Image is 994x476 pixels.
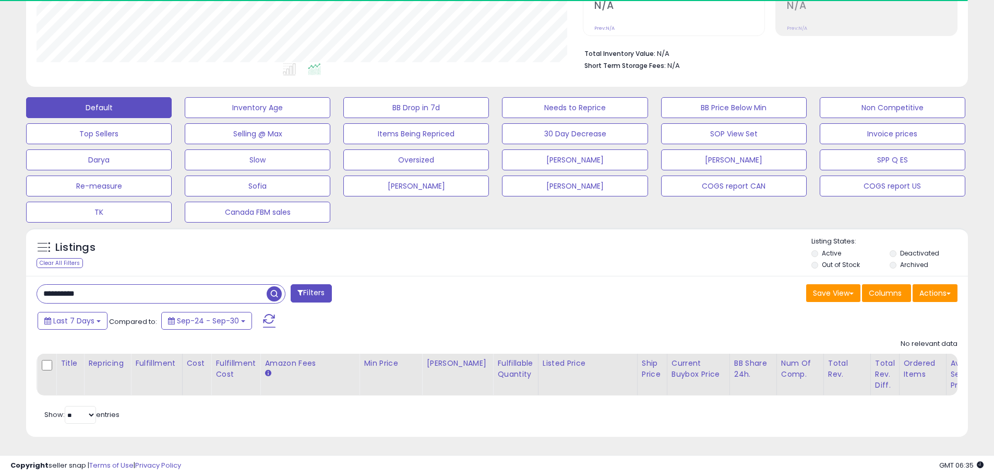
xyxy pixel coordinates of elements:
[26,149,172,170] button: Darya
[781,358,819,380] div: Num of Comp.
[661,176,807,196] button: COGS report CAN
[38,312,107,330] button: Last 7 Days
[364,358,417,369] div: Min Price
[265,358,355,369] div: Amazon Fees
[939,460,984,470] span: 2025-10-8 06:35 GMT
[343,176,489,196] button: [PERSON_NAME]
[88,358,126,369] div: Repricing
[584,47,950,59] li: N/A
[661,123,807,144] button: SOP View Set
[10,461,181,471] div: seller snap | |
[820,123,965,144] button: Invoice prices
[161,312,252,330] button: Sep-24 - Sep-30
[185,97,330,118] button: Inventory Age
[869,288,902,298] span: Columns
[37,258,83,268] div: Clear All Filters
[901,339,957,349] div: No relevant data
[53,316,94,326] span: Last 7 Days
[502,149,648,170] button: [PERSON_NAME]
[828,358,866,380] div: Total Rev.
[185,202,330,223] button: Canada FBM sales
[951,358,989,391] div: Avg Selling Price
[875,358,895,391] div: Total Rev. Diff.
[734,358,772,380] div: BB Share 24h.
[187,358,207,369] div: Cost
[343,123,489,144] button: Items Being Repriced
[61,358,79,369] div: Title
[822,260,860,269] label: Out of Stock
[343,149,489,170] button: Oversized
[642,358,663,380] div: Ship Price
[109,317,157,327] span: Compared to:
[661,149,807,170] button: [PERSON_NAME]
[26,97,172,118] button: Default
[820,149,965,170] button: SPP Q ES
[787,25,807,31] small: Prev: N/A
[55,240,95,255] h5: Listings
[185,123,330,144] button: Selling @ Max
[44,410,119,420] span: Show: entries
[806,284,860,302] button: Save View
[900,249,939,258] label: Deactivated
[672,358,725,380] div: Current Buybox Price
[862,284,911,302] button: Columns
[26,202,172,223] button: TK
[820,97,965,118] button: Non Competitive
[543,358,633,369] div: Listed Price
[900,260,928,269] label: Archived
[811,237,968,247] p: Listing States:
[584,49,655,58] b: Total Inventory Value:
[26,123,172,144] button: Top Sellers
[913,284,957,302] button: Actions
[185,176,330,196] button: Sofia
[594,25,615,31] small: Prev: N/A
[497,358,533,380] div: Fulfillable Quantity
[904,358,942,380] div: Ordered Items
[89,460,134,470] a: Terms of Use
[10,460,49,470] strong: Copyright
[426,358,488,369] div: [PERSON_NAME]
[177,316,239,326] span: Sep-24 - Sep-30
[135,460,181,470] a: Privacy Policy
[502,123,648,144] button: 30 Day Decrease
[135,358,177,369] div: Fulfillment
[661,97,807,118] button: BB Price Below Min
[185,149,330,170] button: Slow
[820,176,965,196] button: COGS report US
[667,61,680,71] span: N/A
[502,176,648,196] button: [PERSON_NAME]
[215,358,256,380] div: Fulfillment Cost
[291,284,331,303] button: Filters
[822,249,841,258] label: Active
[26,176,172,196] button: Re-measure
[343,97,489,118] button: BB Drop in 7d
[584,61,666,70] b: Short Term Storage Fees:
[502,97,648,118] button: Needs to Reprice
[265,369,271,378] small: Amazon Fees.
